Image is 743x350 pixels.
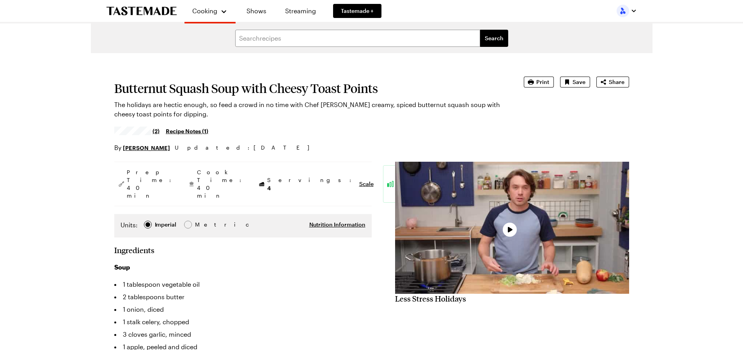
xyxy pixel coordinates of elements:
span: Prep Time: 40 min [127,168,175,200]
li: 2 tablespoons butter [114,291,372,303]
div: Imperial [155,220,176,229]
span: Save [573,78,585,86]
li: 3 cloves garlic, minced [114,328,372,341]
span: Tastemade + [341,7,374,15]
span: Print [536,78,549,86]
span: Updated : [DATE] [175,143,317,152]
li: 1 stalk celery, chopped [114,316,372,328]
video-js: Video Player [395,162,629,294]
h1: Butternut Squash Soup with Cheesy Toast Points [114,81,502,95]
button: Share [596,77,629,87]
span: Cook Time: 40 min [197,168,245,200]
button: Save recipe [560,77,590,87]
p: By [114,143,170,152]
a: 4.5/5 stars from 2 reviews [114,128,160,134]
span: Servings: [267,176,355,192]
p: The holidays are hectic enough, so feed a crowd in no time with Chef [PERSON_NAME] creamy, spiced... [114,100,502,119]
button: filters [480,30,508,47]
li: 1 tablespoon vegetable oil [114,278,372,291]
a: Recipe Notes (1) [166,127,208,135]
img: Profile picture [617,5,629,17]
button: Print [524,77,554,87]
span: Search [485,34,504,42]
button: Profile picture [617,5,637,17]
button: Play Video [503,223,517,237]
a: To Tastemade Home Page [106,7,177,16]
a: Tastemade + [333,4,381,18]
h3: Soup [114,262,372,272]
li: 1 onion, diced [114,303,372,316]
button: Nutrition Information [309,221,365,229]
span: (2) [153,127,160,135]
a: [PERSON_NAME] [123,143,170,152]
span: 4 [267,184,271,191]
label: Units: [121,220,138,230]
h2: Ingredients [114,245,154,255]
button: Cooking [192,3,228,19]
span: Cooking [192,7,217,14]
div: Imperial Metric [121,220,211,231]
button: Scale [359,180,374,188]
span: Metric [195,220,212,229]
span: Share [609,78,624,86]
h2: Less Stress Holidays [395,294,629,303]
span: Imperial [155,220,177,229]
